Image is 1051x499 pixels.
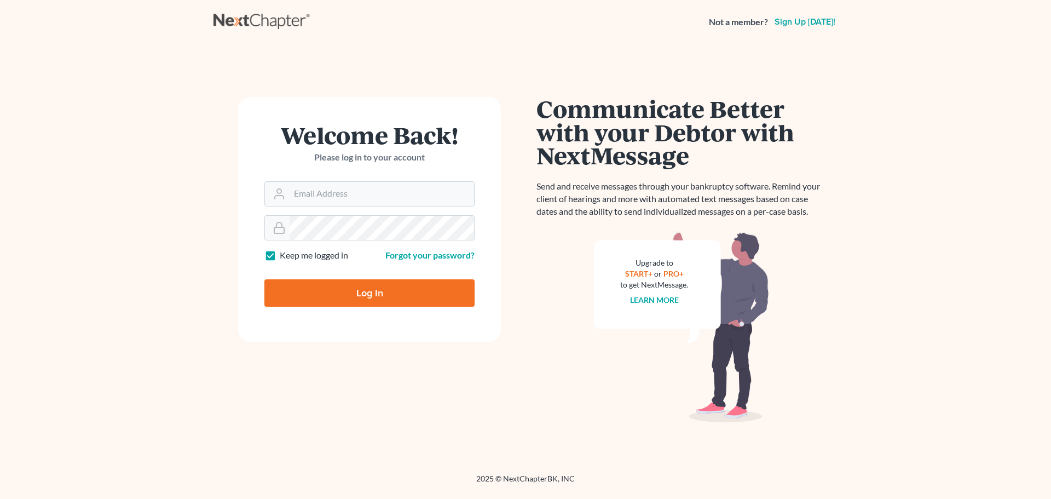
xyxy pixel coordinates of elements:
[385,250,475,260] a: Forgot your password?
[654,269,662,278] span: or
[594,231,769,423] img: nextmessage_bg-59042aed3d76b12b5cd301f8e5b87938c9018125f34e5fa2b7a6b67550977c72.svg
[264,279,475,307] input: Log In
[264,123,475,147] h1: Welcome Back!
[536,180,827,218] p: Send and receive messages through your bankruptcy software. Remind your client of hearings and mo...
[625,269,652,278] a: START+
[620,257,688,268] div: Upgrade to
[709,16,768,28] strong: Not a member?
[280,249,348,262] label: Keep me logged in
[290,182,474,206] input: Email Address
[213,473,838,493] div: 2025 © NextChapterBK, INC
[536,97,827,167] h1: Communicate Better with your Debtor with NextMessage
[620,279,688,290] div: to get NextMessage.
[772,18,838,26] a: Sign up [DATE]!
[264,151,475,164] p: Please log in to your account
[630,295,679,305] a: Learn more
[663,269,684,278] a: PRO+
